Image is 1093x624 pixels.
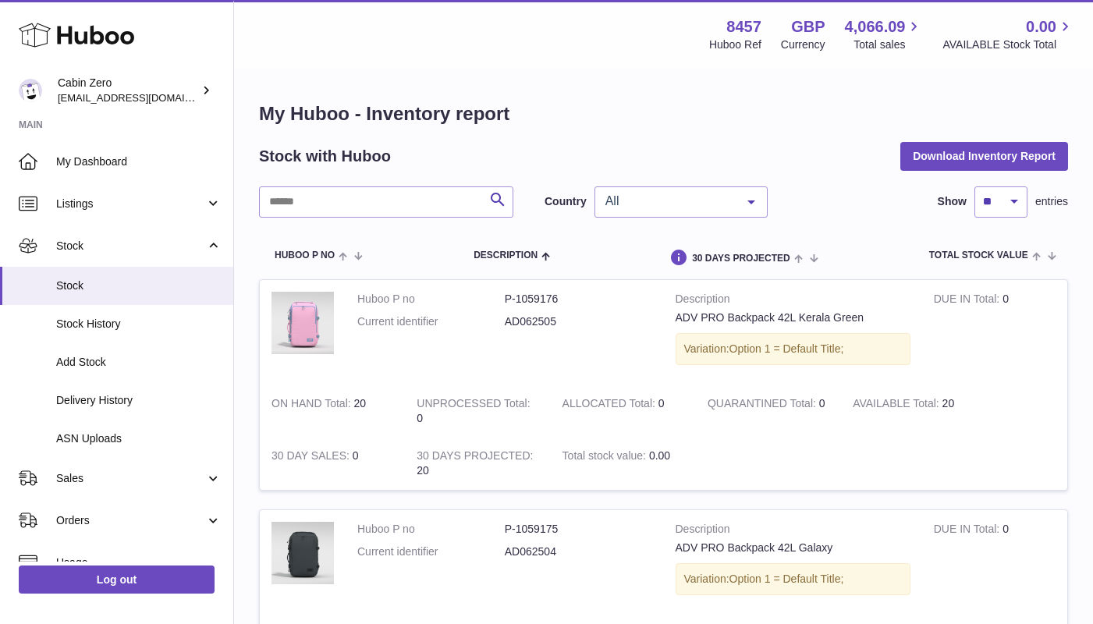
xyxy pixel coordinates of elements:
span: Sales [56,471,205,486]
span: Huboo P no [275,250,335,261]
dt: Huboo P no [357,522,505,537]
span: ASN Uploads [56,431,222,446]
dd: AD062505 [505,314,652,329]
strong: 30 DAYS PROJECTED [417,449,533,466]
span: Option 1 = Default Title; [729,342,844,355]
span: Stock History [56,317,222,331]
h2: Stock with Huboo [259,146,391,167]
strong: Total stock value [562,449,649,466]
span: Description [474,250,538,261]
div: ADV PRO Backpack 42L Kerala Green [676,310,910,325]
strong: DUE IN Total [934,292,1003,309]
td: 0 [551,385,696,438]
dt: Current identifier [357,544,505,559]
span: Stock [56,239,205,253]
td: 0 [260,437,405,490]
span: Delivery History [56,393,222,408]
span: entries [1035,194,1068,209]
strong: 30 DAY SALES [271,449,353,466]
strong: Description [676,522,910,541]
span: 0.00 [649,449,670,462]
label: Country [545,194,587,209]
div: Huboo Ref [709,37,761,52]
dt: Huboo P no [357,292,505,307]
span: 0 [819,397,825,409]
span: Usage [56,555,222,570]
strong: ALLOCATED Total [562,397,658,413]
span: Listings [56,197,205,211]
td: 0 [405,385,550,438]
strong: AVAILABLE Total [853,397,942,413]
strong: Description [676,292,910,310]
label: Show [938,194,967,209]
a: 0.00 AVAILABLE Stock Total [942,16,1074,52]
strong: UNPROCESSED Total [417,397,530,413]
a: 4,066.09 Total sales [845,16,924,52]
span: All [602,193,736,209]
strong: 8457 [726,16,761,37]
dt: Current identifier [357,314,505,329]
button: Download Inventory Report [900,142,1068,170]
strong: QUARANTINED Total [708,397,819,413]
a: Log out [19,565,215,594]
strong: DUE IN Total [934,523,1003,539]
strong: GBP [791,16,825,37]
span: Option 1 = Default Title; [729,573,844,585]
td: 20 [405,437,550,490]
span: Orders [56,513,205,528]
img: debbychu@cabinzero.com [19,79,42,102]
strong: ON HAND Total [271,397,354,413]
span: 4,066.09 [845,16,906,37]
div: Variation: [676,333,910,365]
span: Total sales [853,37,923,52]
td: 20 [841,385,986,438]
span: Add Stock [56,355,222,370]
span: [EMAIL_ADDRESS][DOMAIN_NAME] [58,91,229,104]
span: 30 DAYS PROJECTED [692,253,790,264]
td: 0 [922,280,1067,385]
span: 0.00 [1026,16,1056,37]
span: Total stock value [929,250,1028,261]
div: ADV PRO Backpack 42L Galaxy [676,541,910,555]
div: Currency [781,37,825,52]
td: 20 [260,385,405,438]
dd: P-1059175 [505,522,652,537]
div: Variation: [676,563,910,595]
img: product image [271,522,334,584]
img: product image [271,292,334,354]
span: Stock [56,278,222,293]
dd: P-1059176 [505,292,652,307]
td: 0 [922,510,1067,615]
span: AVAILABLE Stock Total [942,37,1074,52]
div: Cabin Zero [58,76,198,105]
dd: AD062504 [505,544,652,559]
h1: My Huboo - Inventory report [259,101,1068,126]
span: My Dashboard [56,154,222,169]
